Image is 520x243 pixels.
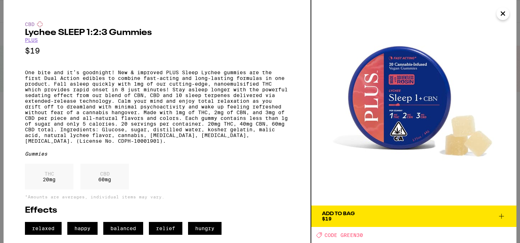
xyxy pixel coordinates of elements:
button: Close [496,7,509,20]
img: cbdColor.svg [37,21,43,27]
span: happy [67,222,98,235]
a: PLUS [25,37,38,43]
span: $19 [322,216,332,222]
span: hungry [188,222,222,235]
span: CODE GREEN30 [324,232,363,238]
p: CBD [98,171,111,177]
p: THC [43,171,56,177]
p: *Amounts are averages, individual items may vary. [25,194,289,199]
span: relaxed [25,222,62,235]
div: 20 mg [25,164,73,189]
div: 60 mg [80,164,129,189]
p: One bite and it’s goodnight! New & improved PLUS Sleep Lychee gummies are the first Dual Action e... [25,70,289,144]
div: Add To Bag [322,211,355,216]
span: Hi. Need any help? [8,5,55,11]
p: $19 [25,46,289,55]
button: Add To Bag$19 [311,206,516,227]
span: balanced [103,222,143,235]
div: CBD [25,21,289,27]
span: relief [149,222,182,235]
div: Gummies [25,151,289,157]
h2: Effects [25,206,289,215]
h2: Lychee SLEEP 1:2:3 Gummies [25,29,289,37]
